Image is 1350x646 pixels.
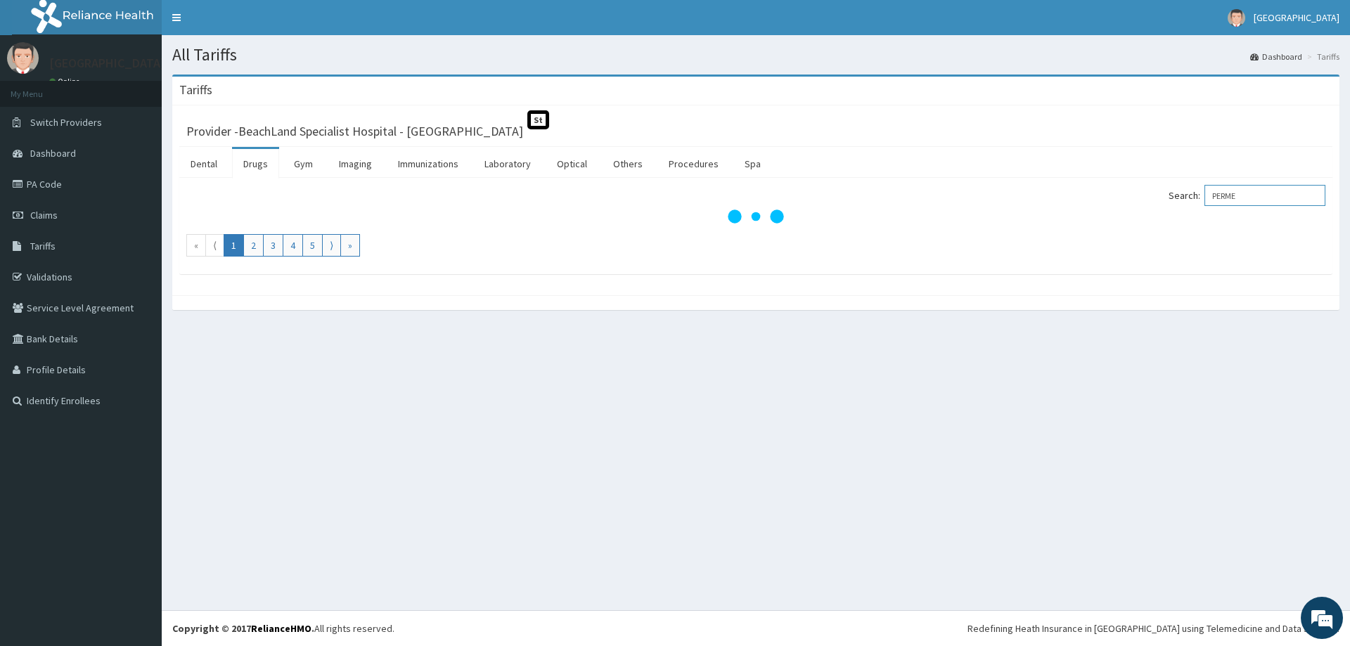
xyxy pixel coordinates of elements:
span: Tariffs [30,240,56,252]
img: d_794563401_company_1708531726252_794563401 [26,70,57,105]
p: [GEOGRAPHIC_DATA] [49,57,165,70]
footer: All rights reserved. [162,610,1350,646]
a: Go to page number 2 [243,234,264,257]
a: Online [49,77,83,86]
a: RelianceHMO [251,622,311,635]
h3: Tariffs [179,84,212,96]
a: Gym [283,149,324,179]
li: Tariffs [1304,51,1339,63]
span: [GEOGRAPHIC_DATA] [1254,11,1339,24]
a: Spa [733,149,772,179]
a: Go to page number 3 [263,234,283,257]
a: Go to page number 1 [224,234,244,257]
span: Claims [30,209,58,221]
a: Immunizations [387,149,470,179]
a: Go to first page [186,234,206,257]
a: Laboratory [473,149,542,179]
textarea: Type your message and hit 'Enter' [7,384,268,433]
span: We're online! [82,177,194,319]
span: Dashboard [30,147,76,160]
div: Chat with us now [73,79,236,97]
a: Go to last page [340,234,360,257]
h1: All Tariffs [172,46,1339,64]
a: Dashboard [1250,51,1302,63]
svg: audio-loading [728,188,784,245]
a: Dental [179,149,229,179]
img: User Image [7,42,39,74]
a: Drugs [232,149,279,179]
h3: Provider - BeachLand Specialist Hospital - [GEOGRAPHIC_DATA] [186,125,523,138]
a: Go to previous page [205,234,224,257]
a: Go to page number 4 [283,234,303,257]
a: Procedures [657,149,730,179]
a: Imaging [328,149,383,179]
a: Go to next page [322,234,341,257]
a: Others [602,149,654,179]
a: Optical [546,149,598,179]
img: User Image [1228,9,1245,27]
div: Redefining Heath Insurance in [GEOGRAPHIC_DATA] using Telemedicine and Data Science! [967,621,1339,635]
strong: Copyright © 2017 . [172,622,314,635]
div: Minimize live chat window [231,7,264,41]
a: Go to page number 5 [302,234,323,257]
span: St [527,110,549,129]
span: Switch Providers [30,116,102,129]
input: Search: [1204,185,1325,206]
label: Search: [1169,185,1325,206]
